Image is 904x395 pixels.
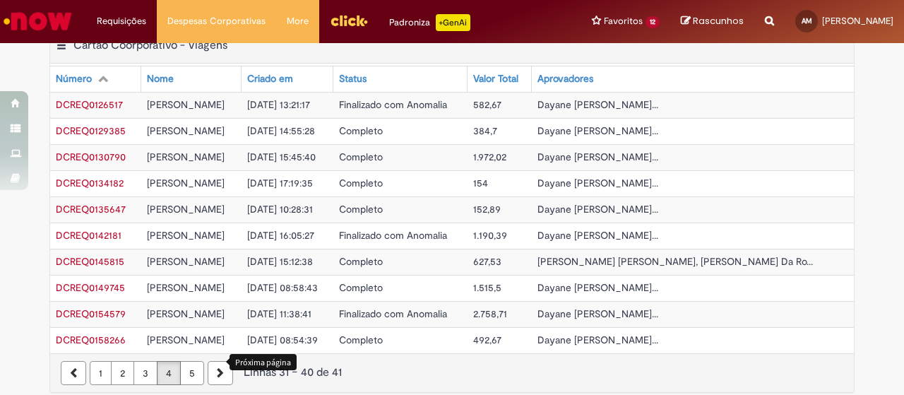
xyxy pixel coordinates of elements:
[147,255,225,268] span: [PERSON_NAME]
[56,307,126,320] a: Abrir Registro: DCREQ0154579
[802,16,812,25] span: AM
[247,229,314,242] span: [DATE] 16:05:27
[247,72,293,86] div: Criado em
[180,361,204,385] a: Página 5
[111,361,134,385] a: Página 2
[56,151,126,163] span: DCREQ0130790
[56,281,125,294] a: Abrir Registro: DCREQ0149745
[73,39,227,53] h2: Cartão Coorporativo - Viagens
[50,353,854,392] nav: paginação
[56,72,92,86] div: Número
[247,151,316,163] span: [DATE] 15:45:40
[247,177,313,189] span: [DATE] 17:19:35
[61,365,843,381] div: Linhas 31 − 40 de 41
[473,334,501,346] span: 492,67
[473,229,507,242] span: 1.190,39
[339,255,383,268] span: Completo
[56,255,124,268] span: DCREQ0145815
[247,281,318,294] span: [DATE] 08:58:43
[56,38,67,57] button: Cartão Coorporativo - Viagens Menu de contexto
[56,255,124,268] a: Abrir Registro: DCREQ0145815
[604,14,643,28] span: Favoritos
[247,203,313,216] span: [DATE] 10:28:31
[230,354,297,370] div: Próxima página
[56,334,126,346] span: DCREQ0158266
[537,177,658,189] span: Dayane [PERSON_NAME]...
[473,203,501,216] span: 152,89
[147,124,225,137] span: [PERSON_NAME]
[339,124,383,137] span: Completo
[339,177,383,189] span: Completo
[537,334,658,346] span: Dayane [PERSON_NAME]...
[537,203,658,216] span: Dayane [PERSON_NAME]...
[56,177,124,189] span: DCREQ0134182
[389,14,470,31] div: Padroniza
[473,72,518,86] div: Valor Total
[339,334,383,346] span: Completo
[157,361,181,385] a: Página 4
[147,72,174,86] div: Nome
[473,151,506,163] span: 1.972,02
[56,203,126,216] a: Abrir Registro: DCREQ0135647
[473,281,501,294] span: 1.515,5
[1,7,74,35] img: ServiceNow
[56,203,126,216] span: DCREQ0135647
[537,281,658,294] span: Dayane [PERSON_NAME]...
[537,229,658,242] span: Dayane [PERSON_NAME]...
[436,14,470,31] p: +GenAi
[537,151,658,163] span: Dayane [PERSON_NAME]...
[56,98,123,111] a: Abrir Registro: DCREQ0126517
[247,255,313,268] span: [DATE] 15:12:38
[247,307,311,320] span: [DATE] 11:38:41
[339,229,447,242] span: Finalizado com Anomalia
[339,98,447,111] span: Finalizado com Anomalia
[56,98,123,111] span: DCREQ0126517
[147,177,225,189] span: [PERSON_NAME]
[287,14,309,28] span: More
[97,14,146,28] span: Requisições
[90,361,112,385] a: Página 1
[133,361,157,385] a: Página 3
[473,124,497,137] span: 384,7
[56,229,121,242] span: DCREQ0142181
[247,124,315,137] span: [DATE] 14:55:28
[537,72,593,86] div: Aprovadores
[56,281,125,294] span: DCREQ0149745
[473,177,488,189] span: 154
[537,124,658,137] span: Dayane [PERSON_NAME]...
[693,14,744,28] span: Rascunhos
[822,15,893,27] span: [PERSON_NAME]
[147,334,225,346] span: [PERSON_NAME]
[61,361,86,385] a: Página anterior
[56,124,126,137] span: DCREQ0129385
[247,98,310,111] span: [DATE] 13:21:17
[56,151,126,163] a: Abrir Registro: DCREQ0130790
[339,151,383,163] span: Completo
[339,307,447,320] span: Finalizado com Anomalia
[56,177,124,189] a: Abrir Registro: DCREQ0134182
[646,16,660,28] span: 12
[247,334,318,346] span: [DATE] 08:54:39
[339,203,383,216] span: Completo
[56,307,126,320] span: DCREQ0154579
[147,307,225,320] span: [PERSON_NAME]
[339,72,367,86] div: Status
[681,15,744,28] a: Rascunhos
[147,281,225,294] span: [PERSON_NAME]
[167,14,266,28] span: Despesas Corporativas
[330,10,368,31] img: click_logo_yellow_360x200.png
[147,98,225,111] span: [PERSON_NAME]
[147,203,225,216] span: [PERSON_NAME]
[147,151,225,163] span: [PERSON_NAME]
[537,255,813,268] span: [PERSON_NAME] [PERSON_NAME], [PERSON_NAME] Da Ro...
[473,98,501,111] span: 582,67
[147,229,225,242] span: [PERSON_NAME]
[56,334,126,346] a: Abrir Registro: DCREQ0158266
[537,98,658,111] span: Dayane [PERSON_NAME]...
[56,124,126,137] a: Abrir Registro: DCREQ0129385
[339,281,383,294] span: Completo
[56,229,121,242] a: Abrir Registro: DCREQ0142181
[537,307,658,320] span: Dayane [PERSON_NAME]...
[473,255,501,268] span: 627,53
[208,361,233,385] a: Próxima página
